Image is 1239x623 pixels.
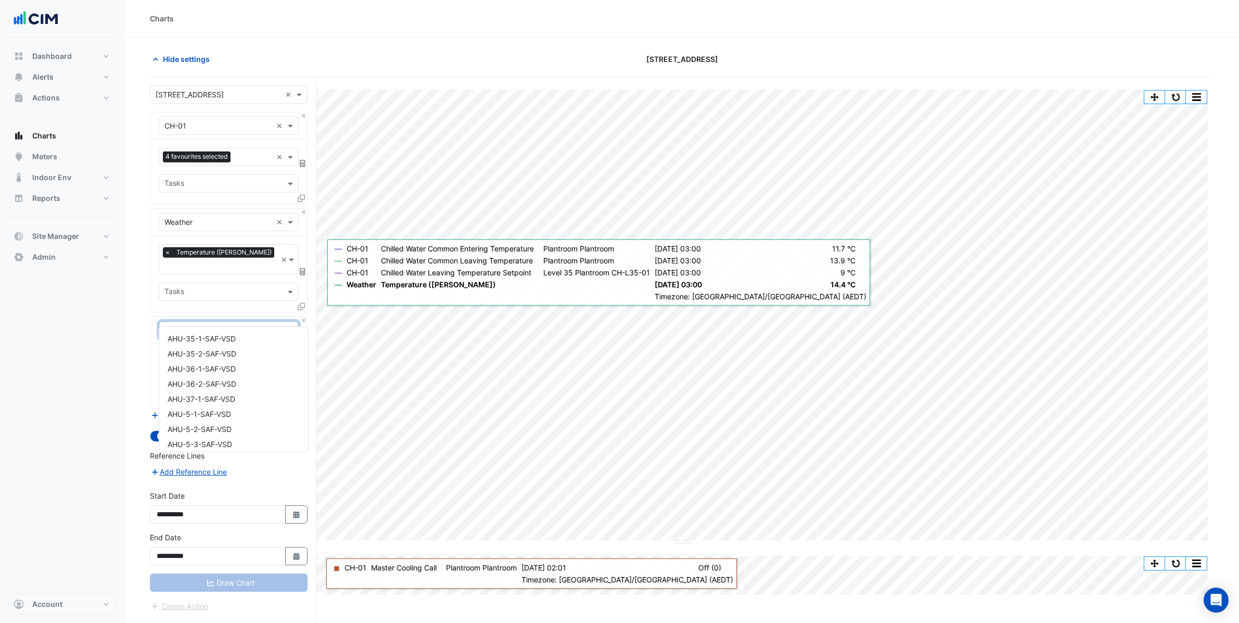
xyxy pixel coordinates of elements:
[168,410,231,418] span: AHU-5-1-SAF-VSD
[8,226,117,247] button: Site Manager
[285,89,294,100] span: Clear
[14,193,24,204] app-icon: Reports
[8,594,117,615] button: Account
[150,466,227,478] button: Add Reference Line
[14,51,24,61] app-icon: Dashboard
[298,194,305,202] span: Clone Favourites and Tasks from this Equipment to other Equipment
[292,552,301,561] fa-icon: Select Date
[14,252,24,262] app-icon: Admin
[300,209,307,215] button: Close
[1165,91,1186,104] button: Reset
[32,231,79,241] span: Site Manager
[1144,557,1165,570] button: Pan
[32,51,72,61] span: Dashboard
[32,599,62,609] span: Account
[14,93,24,103] app-icon: Actions
[159,326,309,452] ng-dropdown-panel: Options list
[163,54,210,65] span: Hide settings
[163,286,184,299] div: Tasks
[168,364,236,373] span: AHU-36-1-SAF-VSD
[14,131,24,141] app-icon: Charts
[1186,557,1207,570] button: More Options
[292,510,301,519] fa-icon: Select Date
[150,532,181,543] label: End Date
[14,231,24,241] app-icon: Site Manager
[1165,557,1186,570] button: Reset
[150,13,174,24] div: Charts
[281,254,288,265] span: Clear
[14,151,24,162] app-icon: Meters
[298,159,308,168] span: Choose Function
[8,46,117,67] button: Dashboard
[168,395,235,403] span: AHU-37-1-SAF-VSD
[168,379,236,388] span: AHU-36-2-SAF-VSD
[276,120,285,131] span: Clear
[1144,91,1165,104] button: Pan
[14,172,24,183] app-icon: Indoor Env
[298,302,305,311] span: Clone Favourites and Tasks from this Equipment to other Equipment
[8,67,117,87] button: Alerts
[276,325,285,336] span: Clear
[32,252,56,262] span: Admin
[8,188,117,209] button: Reports
[646,54,718,65] span: [STREET_ADDRESS]
[150,490,185,501] label: Start Date
[32,151,57,162] span: Meters
[168,349,236,358] span: AHU-35-2-SAF-VSD
[1186,91,1207,104] button: More Options
[32,72,54,82] span: Alerts
[8,125,117,146] button: Charts
[168,334,236,343] span: AHU-35-1-SAF-VSD
[8,167,117,188] button: Indoor Env
[1204,588,1229,613] div: Open Intercom Messenger
[300,112,307,119] button: Close
[150,409,213,421] button: Add Equipment
[276,151,285,162] span: Clear
[163,151,231,162] span: 4 favourites selected
[8,247,117,268] button: Admin
[32,172,71,183] span: Indoor Env
[150,450,205,461] label: Reference Lines
[32,131,56,141] span: Charts
[168,425,232,434] span: AHU-5-2-SAF-VSD
[298,267,308,276] span: Choose Function
[8,146,117,167] button: Meters
[300,317,307,324] button: Close
[8,87,117,108] button: Actions
[32,193,60,204] span: Reports
[168,440,232,449] span: AHU-5-3-SAF-VSD
[276,217,285,227] span: Clear
[150,50,216,68] button: Hide settings
[163,177,184,191] div: Tasks
[32,93,60,103] span: Actions
[14,72,24,82] app-icon: Alerts
[150,601,209,610] app-escalated-ticket-create-button: Please draw the charts first
[163,247,172,258] span: ×
[12,8,59,29] img: Company Logo
[174,247,274,258] span: Temperature (Celcius)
